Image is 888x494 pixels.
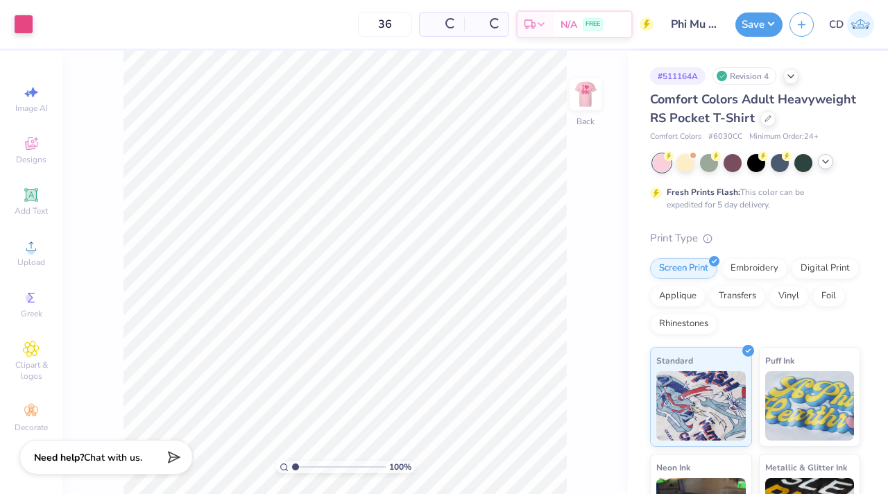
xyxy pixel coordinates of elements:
span: Decorate [15,422,48,433]
span: Upload [17,257,45,268]
strong: Need help? [34,451,84,464]
img: Back [572,80,599,108]
img: Standard [656,371,746,441]
img: Puff Ink [765,371,855,441]
button: Save [735,12,783,37]
img: Colby Duncan [847,11,874,38]
span: Add Text [15,205,48,216]
div: Back [577,115,595,128]
span: Designs [16,154,46,165]
span: N/A [561,17,577,32]
span: Chat with us. [84,451,142,464]
span: Comfort Colors [650,131,701,143]
a: CD [829,11,874,38]
div: This color can be expedited for 5 day delivery. [667,186,837,211]
div: Rhinestones [650,314,717,334]
div: # 511164A [650,67,706,85]
div: Applique [650,286,706,307]
span: Puff Ink [765,353,794,368]
span: Standard [656,353,693,368]
span: Metallic & Glitter Ink [765,460,847,475]
span: # 6030CC [708,131,742,143]
div: Vinyl [769,286,808,307]
span: Image AI [15,103,48,114]
span: Clipart & logos [7,359,55,382]
span: Greek [21,308,42,319]
div: Revision 4 [712,67,776,85]
div: Foil [812,286,845,307]
div: Print Type [650,230,860,246]
strong: Fresh Prints Flash: [667,187,740,198]
input: Untitled Design [660,10,728,38]
input: – – [358,12,412,37]
div: Transfers [710,286,765,307]
span: Minimum Order: 24 + [749,131,819,143]
div: Digital Print [792,258,859,279]
span: CD [829,17,844,33]
span: Comfort Colors Adult Heavyweight RS Pocket T-Shirt [650,91,856,126]
span: Neon Ink [656,460,690,475]
div: Screen Print [650,258,717,279]
span: FREE [586,19,600,29]
div: Embroidery [721,258,787,279]
span: 100 % [389,461,411,473]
